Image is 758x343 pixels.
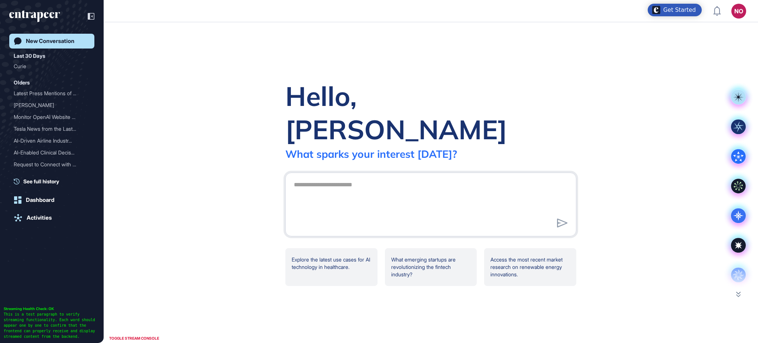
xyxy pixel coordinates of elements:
div: Curie [14,60,84,72]
a: Activities [9,210,94,225]
div: AI-Enabled Clinical Decision Support Software for Infectious Disease Screening and AMR Program [14,147,90,159]
div: Curie [14,60,90,72]
div: Latest Press Mentions of OpenAI [14,87,90,99]
div: Dashboard [26,197,54,203]
button: NO [731,4,746,19]
div: Tesla News from the Last Two Weeks [14,123,90,135]
div: Monitor OpenAI Website Activity [14,111,90,123]
div: Latest Press Mentions of ... [14,87,84,99]
div: Hello, [PERSON_NAME] [285,79,576,146]
div: Last 30 Days [14,51,45,60]
a: New Conversation [9,34,94,49]
div: [PERSON_NAME] [14,170,84,182]
div: Olders [14,78,30,87]
div: Monitor OpenAI Website Ac... [14,111,84,123]
div: What sparks your interest [DATE]? [285,147,457,160]
img: launcher-image-alternative-text [652,6,660,14]
div: Get Started [663,6,696,14]
div: [PERSON_NAME] [14,99,84,111]
div: Activities [27,214,52,221]
a: Dashboard [9,193,94,207]
div: Reese [14,170,90,182]
div: entrapeer-logo [9,10,60,22]
div: Open Get Started checklist [648,4,702,16]
div: AI-Enabled Clinical Decis... [14,147,84,159]
div: Reese [14,99,90,111]
div: Access the most recent market research on renewable energy innovations. [484,248,576,286]
div: Request to Connect with C... [14,159,84,170]
div: AI-Driven Airline Industr... [14,135,84,147]
div: TOGGLE STREAM CONSOLE [107,334,161,343]
div: New Conversation [26,38,74,44]
div: Request to Connect with Curie [14,159,90,170]
span: See full history [23,177,59,185]
div: AI-Driven Airline Industry Updates [14,135,90,147]
div: Explore the latest use cases for AI technology in healthcare. [285,248,378,286]
div: Tesla News from the Last ... [14,123,84,135]
div: What emerging startups are revolutionizing the fintech industry? [385,248,477,286]
a: See full history [14,177,94,185]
